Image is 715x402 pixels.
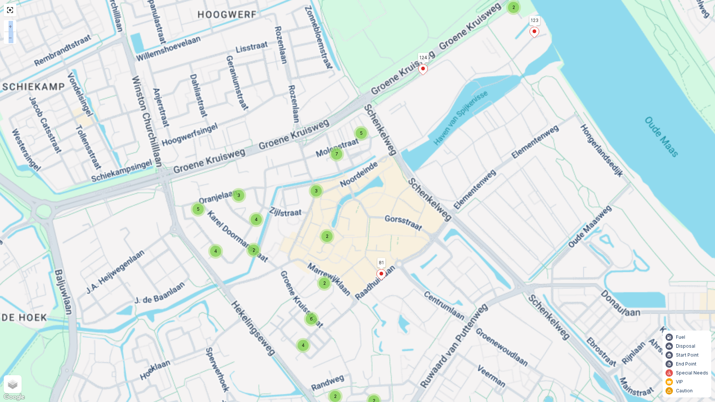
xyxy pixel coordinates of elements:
span: 5 [360,130,363,136]
div: 3 [309,184,324,198]
div: 5 [354,126,369,141]
span: 3 [315,188,318,194]
div: 7 [329,147,344,162]
span: 7 [336,151,338,157]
